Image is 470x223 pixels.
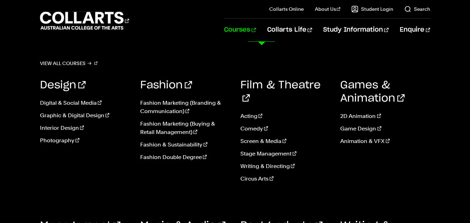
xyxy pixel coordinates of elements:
a: Photography [40,136,130,145]
a: Collarts Life [267,18,312,41]
a: Fashion Double Degree [140,153,230,161]
a: Design [40,80,86,90]
a: Stage Management [240,150,330,158]
a: Fashion [140,80,192,90]
div: Go to homepage [40,11,129,31]
a: Enquire [400,18,430,41]
a: Writing & Directing [240,162,330,170]
a: Acting [240,112,330,120]
a: Games & Animation [340,80,405,104]
a: Comedy [240,125,330,133]
a: Graphic & Digital Design [40,111,130,120]
a: View all courses [40,58,98,68]
a: Fashion Marketing (Branding & Communication) [140,99,230,116]
a: Digital & Social Media [40,99,130,107]
a: Search [404,6,430,13]
a: Student Login [351,6,393,13]
a: About Us [315,6,341,13]
a: Interior Design [40,124,130,132]
a: 2D Animation [340,112,430,120]
a: Fashion & Sustainability [140,141,230,149]
a: Game Design [340,125,430,133]
a: Circus Arts [240,175,330,183]
a: Animation & VFX [340,137,430,145]
a: Collarts Online [269,6,304,13]
a: Courses [224,18,256,41]
a: Film & Theatre [240,80,321,104]
a: Study Information [323,18,389,41]
a: Fashion Marketing (Buying & Retail Management) [140,120,230,136]
a: Screen & Media [240,137,330,145]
